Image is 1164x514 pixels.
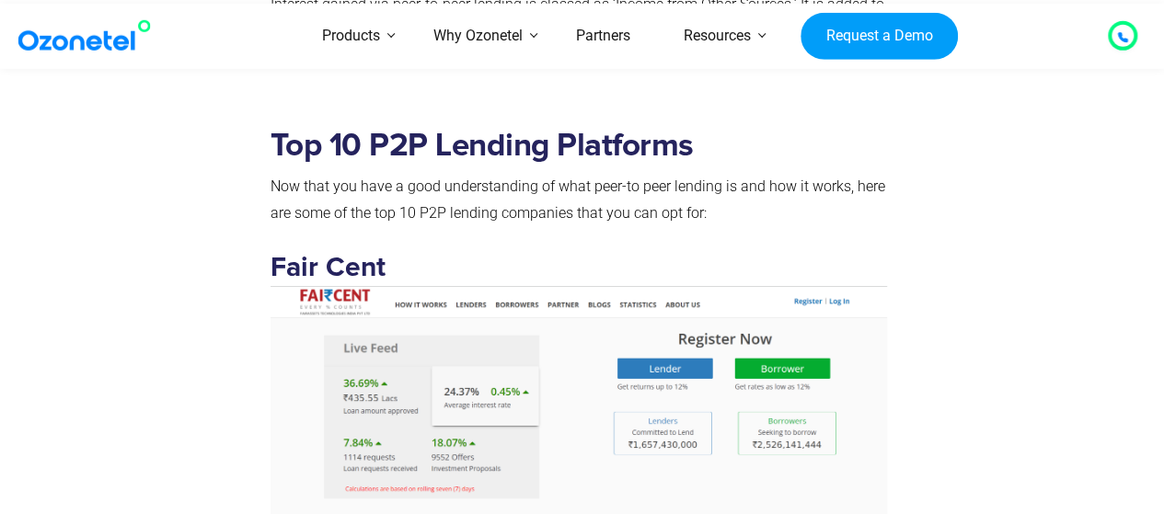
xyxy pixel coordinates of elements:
[271,177,885,222] span: Now that you have a good understanding of what peer-to peer lending is and how it works, here are...
[271,127,887,165] h2: Top 10 P2P Lending Platforms
[407,4,549,69] a: Why Ozonetel
[549,4,657,69] a: Partners
[801,12,958,60] a: Request a Demo
[657,4,778,69] a: Resources
[295,4,407,69] a: Products
[271,254,896,433] strong: Fair Cent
